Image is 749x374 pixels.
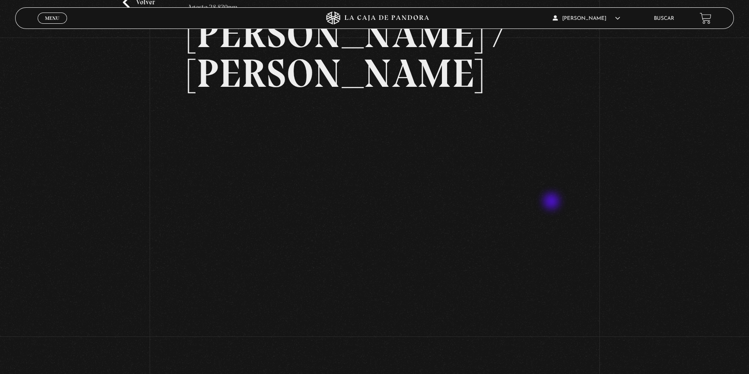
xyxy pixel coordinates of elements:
[653,16,674,21] a: Buscar
[700,13,711,24] a: View your shopping cart
[45,16,59,21] span: Menu
[553,16,620,21] span: [PERSON_NAME]
[42,23,62,29] span: Cerrar
[188,14,562,93] h2: [PERSON_NAME] / [PERSON_NAME]
[188,106,562,316] iframe: Dailymotion video player – PROGRAMA 28-8- TRUMP - MADURO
